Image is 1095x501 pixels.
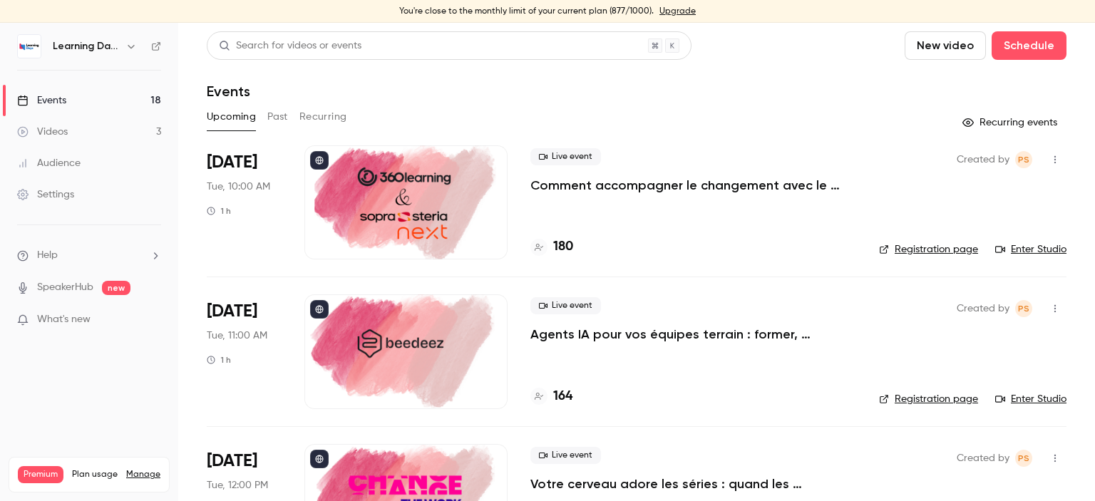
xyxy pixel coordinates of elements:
a: Upgrade [659,6,696,17]
span: Tue, 10:00 AM [207,180,270,194]
span: PS [1018,300,1029,317]
button: New video [905,31,986,60]
span: PS [1018,450,1029,467]
div: Search for videos or events [219,38,361,53]
div: Domaine [73,84,110,93]
div: 1 h [207,205,231,217]
div: Settings [17,187,74,202]
div: Oct 7 Tue, 10:00 AM (Europe/Paris) [207,145,282,259]
li: help-dropdown-opener [17,248,161,263]
span: Premium [18,466,63,483]
span: Created by [957,300,1009,317]
span: Live event [530,447,601,464]
span: Live event [530,148,601,165]
div: 1 h [207,354,231,366]
span: Tue, 12:00 PM [207,478,268,492]
span: new [102,281,130,295]
a: Registration page [879,242,978,257]
a: 164 [530,387,572,406]
a: Enter Studio [995,242,1066,257]
span: [DATE] [207,450,257,472]
a: Agents IA pour vos équipes terrain : former, accompagner et transformer l’expérience apprenant [530,326,856,343]
a: Registration page [879,392,978,406]
a: Comment accompagner le changement avec le skills-based learning ? [530,177,856,194]
img: tab_domain_overview_orange.svg [58,83,69,94]
span: Prad Selvarajah [1015,151,1032,168]
span: Created by [957,151,1009,168]
img: website_grey.svg [23,37,34,48]
h4: 164 [553,387,572,406]
iframe: Noticeable Trigger [144,314,161,326]
button: Recurring events [956,111,1066,134]
h4: 180 [553,237,573,257]
span: What's new [37,312,91,327]
div: Mots-clés [178,84,218,93]
img: Learning Days [18,35,41,58]
div: Audience [17,156,81,170]
div: Videos [17,125,68,139]
h6: Learning Days [53,39,120,53]
button: Past [267,105,288,128]
a: Votre cerveau adore les séries : quand les neurosciences rencontrent la formation [530,475,856,492]
div: Domaine: [DOMAIN_NAME] [37,37,161,48]
a: Enter Studio [995,392,1066,406]
span: [DATE] [207,151,257,174]
a: 180 [530,237,573,257]
span: Prad Selvarajah [1015,300,1032,317]
div: Oct 7 Tue, 11:00 AM (Europe/Paris) [207,294,282,408]
a: Manage [126,469,160,480]
h1: Events [207,83,250,100]
a: SpeakerHub [37,280,93,295]
button: Recurring [299,105,347,128]
span: [DATE] [207,300,257,323]
button: Upcoming [207,105,256,128]
img: logo_orange.svg [23,23,34,34]
span: Created by [957,450,1009,467]
div: Events [17,93,66,108]
span: Tue, 11:00 AM [207,329,267,343]
span: PS [1018,151,1029,168]
span: Prad Selvarajah [1015,450,1032,467]
span: Live event [530,297,601,314]
span: Plan usage [72,469,118,480]
button: Schedule [992,31,1066,60]
img: tab_keywords_by_traffic_grey.svg [162,83,173,94]
span: Help [37,248,58,263]
div: v 4.0.25 [40,23,70,34]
